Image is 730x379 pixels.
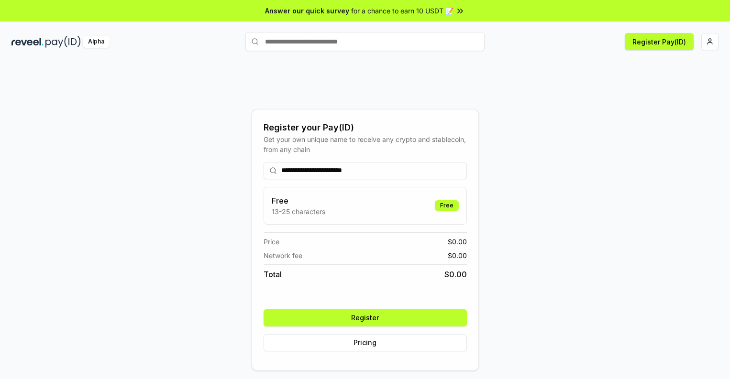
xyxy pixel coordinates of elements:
[435,200,459,211] div: Free
[351,6,453,16] span: for a chance to earn 10 USDT 📝
[264,334,467,351] button: Pricing
[448,250,467,260] span: $ 0.00
[264,250,302,260] span: Network fee
[265,6,349,16] span: Answer our quick survey
[272,195,325,206] h3: Free
[264,309,467,326] button: Register
[45,36,81,48] img: pay_id
[448,237,467,247] span: $ 0.00
[264,237,279,247] span: Price
[272,206,325,217] p: 13-25 characters
[444,269,467,280] span: $ 0.00
[264,134,467,154] div: Get your own unique name to receive any crypto and stablecoin, from any chain
[264,269,282,280] span: Total
[83,36,110,48] div: Alpha
[264,121,467,134] div: Register your Pay(ID)
[625,33,694,50] button: Register Pay(ID)
[11,36,44,48] img: reveel_dark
